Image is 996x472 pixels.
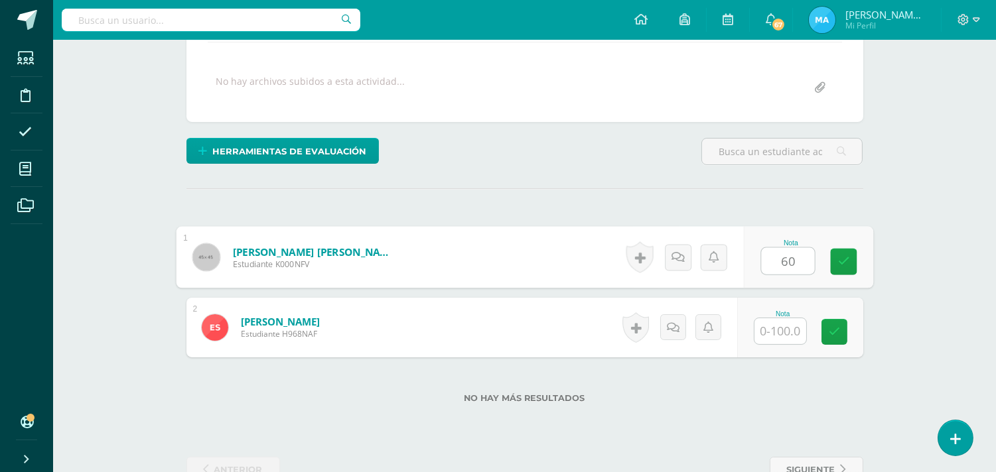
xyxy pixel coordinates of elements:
div: Nota [760,239,821,247]
span: 67 [771,17,786,32]
input: Busca un estudiante aquí... [702,139,862,164]
span: Herramientas de evaluación [212,139,366,164]
span: Estudiante K000NFV [232,259,396,270]
a: Herramientas de evaluación [186,138,379,164]
a: [PERSON_NAME] [PERSON_NAME] [232,245,396,259]
input: 0-100.0 [754,318,806,344]
img: 583e9a92bb17887a56956305d8113f10.png [202,314,228,341]
input: 0-100.0 [761,248,814,274]
input: Busca un usuario... [62,9,360,31]
img: d587e55ff192f1bd50a693c5f5d90f9a.png [809,7,835,33]
label: No hay más resultados [186,393,863,403]
span: Mi Perfil [845,20,925,31]
img: 45x45 [192,243,220,270]
div: No hay archivos subidos a esta actividad... [216,75,405,101]
a: [PERSON_NAME] [241,315,320,328]
span: [PERSON_NAME] del [PERSON_NAME] [845,8,925,21]
span: Estudiante H968NAF [241,328,320,339]
div: Nota [754,310,812,318]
